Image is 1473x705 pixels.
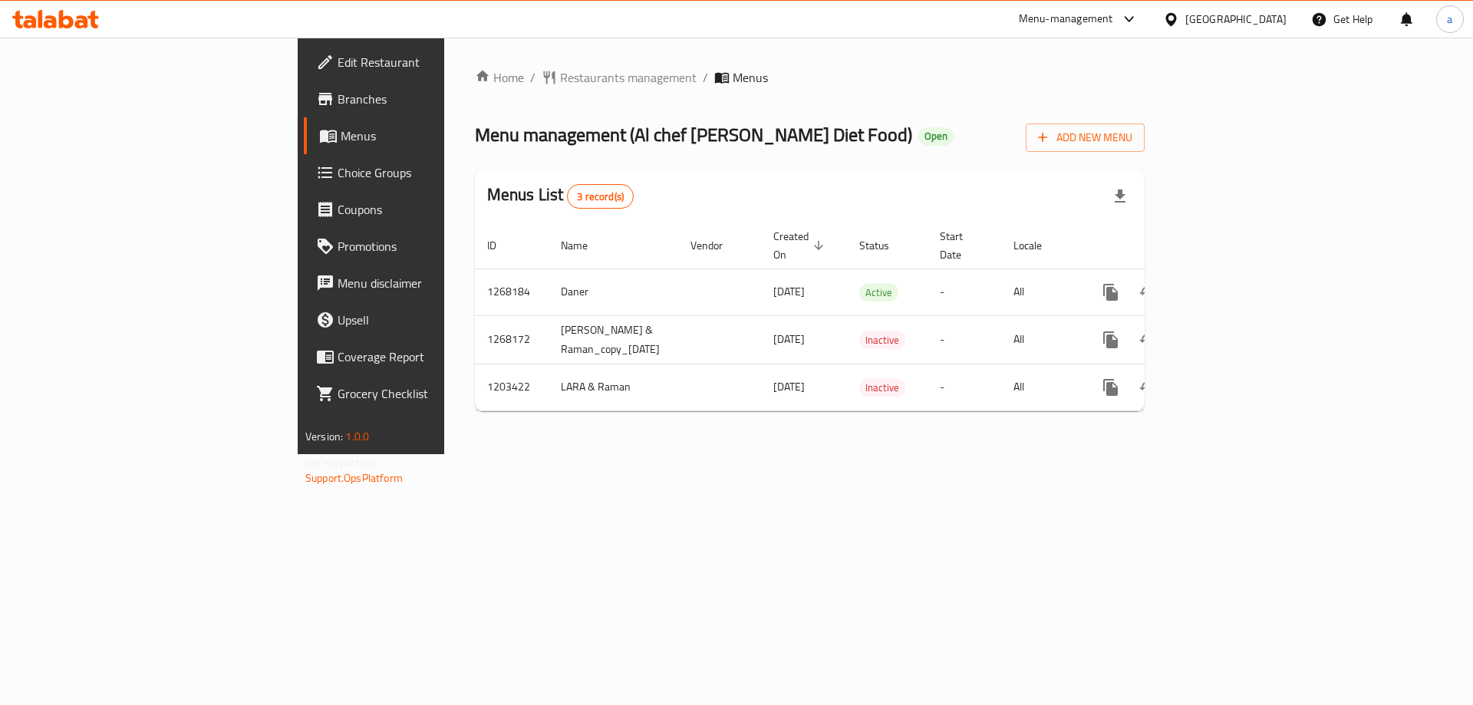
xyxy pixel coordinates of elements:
[918,127,954,146] div: Open
[341,127,532,145] span: Menus
[1038,128,1132,147] span: Add New Menu
[305,427,343,446] span: Version:
[338,53,532,71] span: Edit Restaurant
[859,283,898,301] div: Active
[304,265,544,301] a: Menu disclaimer
[338,274,532,292] span: Menu disclaimer
[345,427,369,446] span: 1.0.0
[304,81,544,117] a: Branches
[549,315,678,364] td: [PERSON_NAME] & Raman_copy_[DATE]
[1102,178,1139,215] div: Export file
[560,68,697,87] span: Restaurants management
[1092,274,1129,311] button: more
[773,282,805,301] span: [DATE]
[304,228,544,265] a: Promotions
[304,154,544,191] a: Choice Groups
[338,384,532,403] span: Grocery Checklist
[1129,321,1166,358] button: Change Status
[338,348,532,366] span: Coverage Report
[859,236,909,255] span: Status
[1447,11,1452,28] span: a
[703,68,708,87] li: /
[304,191,544,228] a: Coupons
[773,329,805,349] span: [DATE]
[1080,222,1252,269] th: Actions
[549,268,678,315] td: Daner
[1001,364,1080,410] td: All
[773,377,805,397] span: [DATE]
[1092,321,1129,358] button: more
[305,453,376,473] span: Get support on:
[859,331,905,349] span: Inactive
[487,183,634,209] h2: Menus List
[1026,124,1145,152] button: Add New Menu
[549,364,678,410] td: LARA & Raman
[733,68,768,87] span: Menus
[918,130,954,143] span: Open
[338,90,532,108] span: Branches
[542,68,697,87] a: Restaurants management
[1185,11,1287,28] div: [GEOGRAPHIC_DATA]
[304,117,544,154] a: Menus
[859,284,898,301] span: Active
[928,364,1001,410] td: -
[928,268,1001,315] td: -
[773,227,829,264] span: Created On
[304,338,544,375] a: Coverage Report
[928,315,1001,364] td: -
[338,237,532,255] span: Promotions
[338,311,532,329] span: Upsell
[859,379,905,397] span: Inactive
[338,163,532,182] span: Choice Groups
[475,117,912,152] span: Menu management ( Al chef [PERSON_NAME] Diet Food )
[305,468,403,488] a: Support.OpsPlatform
[561,236,608,255] span: Name
[568,189,633,204] span: 3 record(s)
[690,236,743,255] span: Vendor
[1019,10,1113,28] div: Menu-management
[567,184,634,209] div: Total records count
[304,375,544,412] a: Grocery Checklist
[304,301,544,338] a: Upsell
[304,44,544,81] a: Edit Restaurant
[1001,315,1080,364] td: All
[338,200,532,219] span: Coupons
[1001,268,1080,315] td: All
[1013,236,1062,255] span: Locale
[487,236,516,255] span: ID
[859,378,905,397] div: Inactive
[475,68,1145,87] nav: breadcrumb
[475,222,1252,411] table: enhanced table
[1129,369,1166,406] button: Change Status
[1092,369,1129,406] button: more
[940,227,983,264] span: Start Date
